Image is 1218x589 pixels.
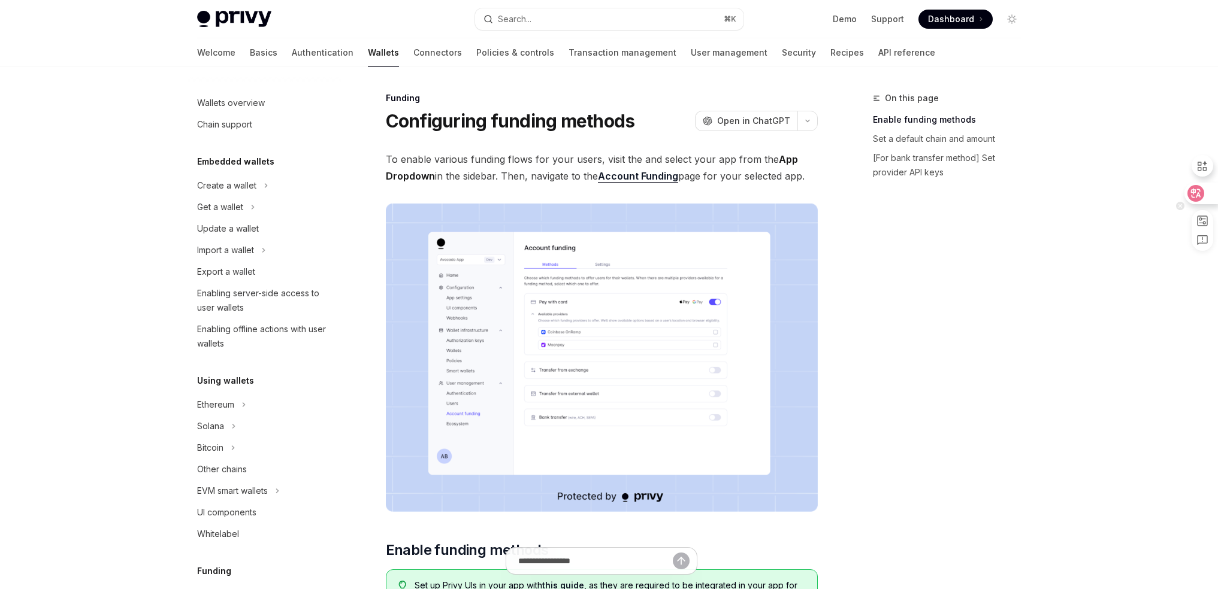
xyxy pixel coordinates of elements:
div: UI components [197,505,256,520]
button: Bitcoin [188,437,341,459]
h5: Funding [197,564,231,578]
a: Account Funding [598,170,678,183]
a: Enable funding methods [873,110,1031,129]
a: Welcome [197,38,235,67]
a: Update a wallet [188,218,341,239]
a: Basics [250,38,277,67]
div: Get a wallet [197,200,243,214]
div: Chain support [197,117,252,132]
a: Transaction management [569,38,676,67]
a: User management [691,38,767,67]
a: Security [782,38,816,67]
button: Open in ChatGPT [695,111,797,131]
a: Dashboard [918,10,993,29]
input: Ask a question... [518,548,673,574]
h5: Embedded wallets [197,154,274,169]
span: Open in ChatGPT [717,115,790,127]
a: Connectors [413,38,462,67]
a: Enabling offline actions with user wallets [188,318,341,354]
button: Search...⌘K [475,8,744,30]
a: [For bank transfer method] Set provider API keys [873,148,1031,182]
a: Chain support [188,114,341,135]
span: Enable funding methods [386,541,549,560]
span: Dashboard [928,13,974,25]
span: To enable various funding flows for your users, visit the and select your app from the in the sid... [386,151,818,184]
span: ⌘ K [724,14,736,24]
a: Support [871,13,904,25]
button: Get a wallet [188,196,341,218]
button: Ethereum [188,394,341,415]
div: Other chains [197,462,247,476]
div: Bitcoin [197,441,223,455]
div: Funding [386,92,818,104]
a: Wallets [368,38,399,67]
div: Solana [197,419,224,433]
div: Wallets overview [197,96,265,110]
div: Import a wallet [197,243,254,257]
button: Solana [188,415,341,437]
button: Import a wallet [188,239,341,261]
a: UI components [188,502,341,523]
a: Other chains [188,459,341,480]
a: Set a default chain and amount [873,129,1031,148]
button: Toggle dark mode [1002,10,1021,29]
a: Authentication [292,38,353,67]
button: Send message [673,552,690,569]
div: EVM smart wallets [197,484,268,498]
a: Policies & controls [476,38,554,67]
a: Export a wallet [188,261,341,283]
h1: Configuring funding methods [386,110,635,132]
a: Enabling server-side access to user wallets [188,283,341,318]
div: Search... [498,12,531,26]
h5: Using wallets [197,374,254,388]
button: EVM smart wallets [188,480,341,502]
div: Whitelabel [197,527,239,541]
a: API reference [878,38,935,67]
div: Create a wallet [197,178,256,193]
div: Enabling offline actions with user wallets [197,322,334,351]
img: Fundingupdate PNG [386,204,818,512]
div: Update a wallet [197,221,259,236]
span: On this page [885,91,939,105]
div: Enabling server-side access to user wallets [197,286,334,315]
div: Ethereum [197,397,234,412]
img: light logo [197,11,271,28]
a: Demo [833,13,857,25]
div: Export a wallet [197,265,255,279]
a: Whitelabel [188,523,341,545]
button: Create a wallet [188,175,341,196]
a: Recipes [830,38,864,67]
a: Wallets overview [188,92,341,114]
